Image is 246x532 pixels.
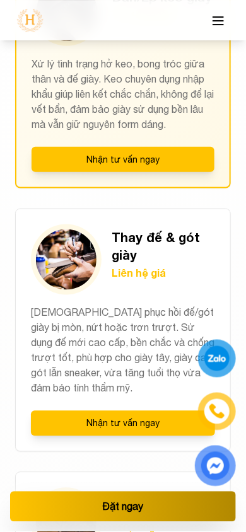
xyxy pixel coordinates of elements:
p: Liên hệ giá [112,266,215,281]
img: logo-heramo.png [15,7,45,33]
img: phone-icon [208,402,226,421]
p: Xử lý tình trạng hở keo, bong tróc giữa thân và đế giày. Keo chuyên dụng nhập khẩu giúp liên kết ... [32,56,214,132]
button: Đặt ngay [10,492,236,522]
button: Nhận tư vấn ngay [31,411,215,436]
p: [DEMOGRAPHIC_DATA] phục hồi đế/gót giày bị mòn, nứt hoặc trơn trượt. Sử dụng đế mới cao cấp, bền ... [31,305,215,396]
button: Nhận tư vấn ngay [32,147,214,172]
a: phone-icon [199,394,235,429]
img: Thay đế & gót giày [36,229,97,290]
h3: Thay đế & gót giày [112,228,215,263]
